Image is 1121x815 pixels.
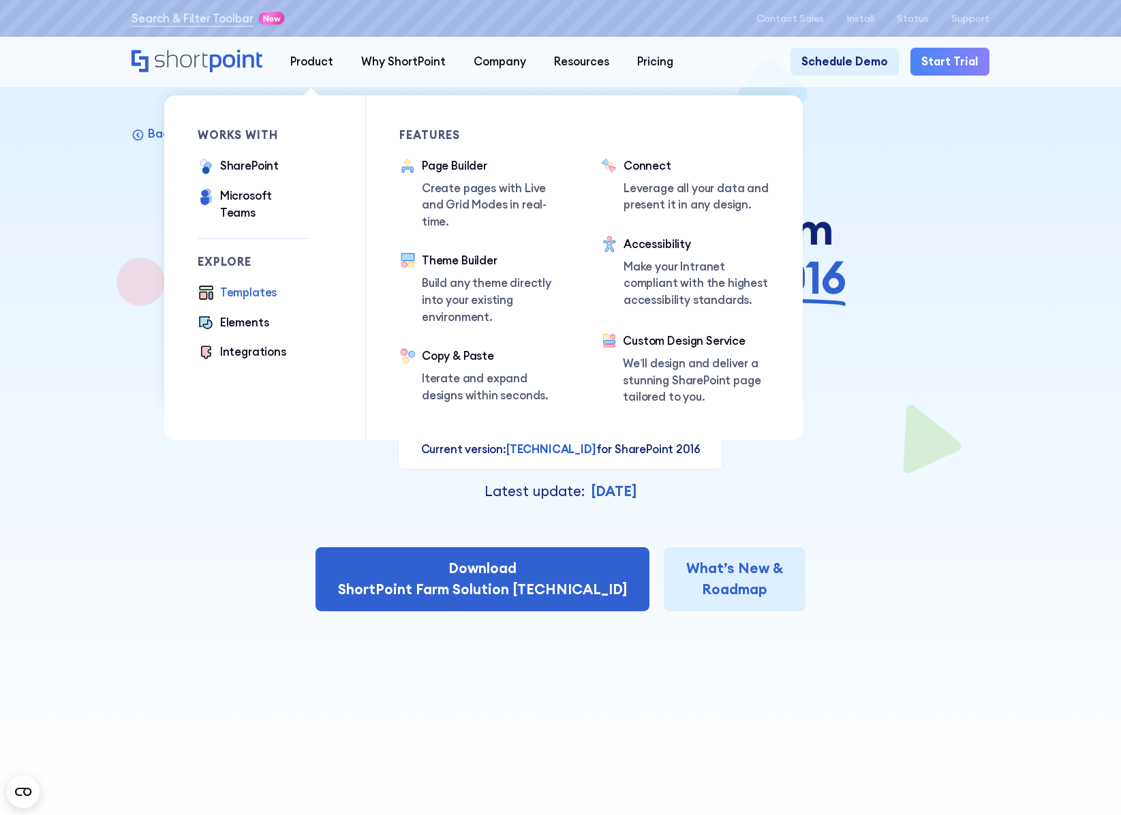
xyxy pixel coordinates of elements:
[316,547,649,612] a: DownloadShortPoint Farm Solution [TECHNICAL_ID]
[876,657,1121,815] iframe: Chat Widget
[399,348,568,403] a: Copy & PasteIterate and expand designs within seconds.
[198,187,309,221] a: Microsoft Teams
[399,252,568,325] a: Theme BuilderBuild any theme directly into your existing environment.
[220,187,309,221] div: Microsoft Teams
[554,53,609,70] div: Resources
[276,48,347,76] a: Product
[485,481,585,502] p: Latest update:
[601,333,769,407] a: Custom Design ServiceWe’ll design and deliver a stunning SharePoint page tailored to you.
[347,48,459,76] a: Why ShortPoint
[198,256,309,267] div: Explore
[361,53,446,70] div: Why ShortPoint
[399,129,568,140] div: Features
[198,314,269,333] a: Elements
[637,53,673,70] div: Pricing
[198,129,309,140] div: works with
[220,314,269,331] div: Elements
[148,126,255,141] p: Back to SharePoint
[591,482,636,500] strong: [DATE]
[422,157,568,174] div: Page Builder
[132,50,262,74] a: Home
[624,258,769,309] p: Make your Intranet compliant with the highest accessibility standards.
[290,53,333,70] div: Product
[422,370,568,403] p: Iterate and expand designs within seconds.
[132,126,255,141] a: Back to SharePoint
[422,348,568,365] div: Copy & Paste
[846,13,874,25] a: Install
[624,180,769,213] p: Leverage all your data and present it in any design.
[790,48,900,76] a: Schedule Demo
[540,48,623,76] a: Resources
[756,13,824,25] a: Contact Sales
[198,284,277,303] a: Templates
[422,252,568,269] div: Theme Builder
[7,775,40,808] button: Open CMP widget
[421,441,701,458] p: Current version: for SharePoint 2016
[624,157,769,174] div: Connect
[220,284,277,301] div: Templates
[623,333,769,350] div: Custom Design Service
[624,236,769,253] div: Accessibility
[422,180,568,230] p: Create pages with Live and Grid Modes in real-time.
[951,13,989,25] a: Support
[198,157,279,176] a: SharePoint
[910,48,989,76] a: Start Trial
[506,442,596,456] span: [TECHNICAL_ID]
[624,48,688,76] a: Pricing
[132,10,253,27] a: Search & Filter Toolbar
[399,157,568,230] a: Page BuilderCreate pages with Live and Grid Modes in real-time.
[474,53,526,70] div: Company
[198,343,286,362] a: Integrations
[623,355,769,405] p: We’ll design and deliver a stunning SharePoint page tailored to you.
[601,236,769,310] a: AccessibilityMake your Intranet compliant with the highest accessibility standards.
[459,48,540,76] a: Company
[220,343,286,360] div: Integrations
[422,275,568,325] p: Build any theme directly into your existing environment.
[601,157,769,213] a: ConnectLeverage all your data and present it in any design.
[664,547,805,612] a: What’s New &Roadmap
[897,13,929,25] a: Status
[220,157,279,174] div: SharePoint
